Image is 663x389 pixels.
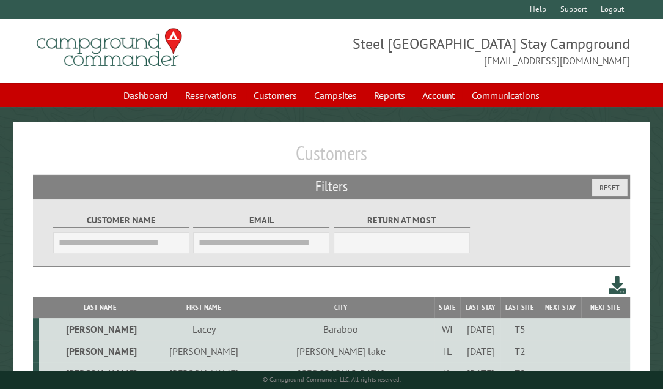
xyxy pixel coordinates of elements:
[464,84,547,107] a: Communications
[434,362,460,384] td: IL
[263,376,401,383] small: © Campground Commander LLC. All rights reserved.
[39,297,161,318] th: Last Name
[500,340,540,362] td: T2
[53,213,189,228] label: Customer Name
[247,297,434,318] th: City
[116,84,175,107] a: Dashboard
[39,318,161,340] td: [PERSON_NAME]
[39,362,161,384] td: [PERSON_NAME]
[161,318,246,340] td: Lacey
[434,318,460,340] td: WI
[161,297,246,318] th: First Name
[247,362,434,384] td: [GEOGRAPHIC_DATA]
[434,297,460,318] th: State
[500,297,540,318] th: Last Site
[581,297,630,318] th: Next Site
[33,24,186,72] img: Campground Commander
[500,362,540,384] td: T9
[434,340,460,362] td: IL
[178,84,244,107] a: Reservations
[462,367,498,379] div: [DATE]
[39,340,161,362] td: [PERSON_NAME]
[462,323,498,335] div: [DATE]
[367,84,412,107] a: Reports
[33,175,630,198] h2: Filters
[332,34,630,68] span: Steel [GEOGRAPHIC_DATA] Stay Campground [EMAIL_ADDRESS][DOMAIN_NAME]
[247,318,434,340] td: Baraboo
[33,141,630,175] h1: Customers
[161,340,246,362] td: [PERSON_NAME]
[415,84,462,107] a: Account
[609,274,626,297] a: Download this customer list (.csv)
[462,345,498,357] div: [DATE]
[247,340,434,362] td: [PERSON_NAME] lake
[460,297,500,318] th: Last Stay
[500,318,540,340] td: T5
[246,84,304,107] a: Customers
[592,179,628,196] button: Reset
[334,213,470,228] label: Return at most
[193,213,329,228] label: Email
[540,297,581,318] th: Next Stay
[161,362,246,384] td: [PERSON_NAME]
[307,84,364,107] a: Campsites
